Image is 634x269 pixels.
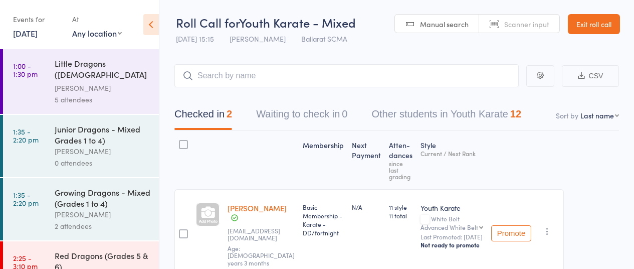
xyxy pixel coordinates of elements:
span: Youth Karate - Mixed [239,14,356,31]
button: Promote [491,225,531,241]
div: 0 attendees [55,157,150,169]
div: White Belt [420,215,483,230]
span: Age: [DEMOGRAPHIC_DATA] years 3 months [228,244,295,267]
div: 2 [227,108,232,119]
div: 0 [342,108,347,119]
label: Sort by [556,110,578,120]
span: 11 total [389,211,412,220]
button: Other students in Youth Karate12 [371,103,521,130]
div: 5 attendees [55,94,150,105]
a: [DATE] [13,28,38,39]
time: 1:35 - 2:20 pm [13,127,39,144]
a: 1:35 -2:20 pmJunior Dragons - Mixed Grades 1 to 4)[PERSON_NAME]0 attendees [3,115,159,177]
div: At [72,11,122,28]
div: Current / Next Rank [420,150,483,157]
span: Manual search [420,19,469,29]
span: Ballarat SCMA [301,34,347,44]
a: Exit roll call [568,14,620,34]
span: Roll Call for [176,14,239,31]
div: Junior Dragons - Mixed Grades 1 to 4) [55,123,150,146]
small: tiffanyslade06@hotmail.com [228,227,295,242]
time: 1:35 - 2:20 pm [13,191,39,207]
div: Not ready to promote [420,241,483,249]
input: Search by name [174,64,519,87]
div: N/A [352,203,381,211]
div: Little Dragons ([DEMOGRAPHIC_DATA] Kindy & Prep) [55,58,150,82]
div: Style [416,135,487,185]
a: 1:00 -1:30 pmLittle Dragons ([DEMOGRAPHIC_DATA] Kindy & Prep)[PERSON_NAME]5 attendees [3,49,159,114]
div: Growing Dragons - Mixed (Grades 1 to 4) [55,187,150,209]
span: [PERSON_NAME] [230,34,286,44]
div: Last name [580,110,614,120]
div: 12 [510,108,521,119]
div: Membership [299,135,348,185]
div: Any location [72,28,122,39]
time: 1:00 - 1:30 pm [13,62,38,78]
div: Advanced White Belt [420,224,478,230]
small: Last Promoted: [DATE] [420,233,483,240]
span: 11 style [389,203,412,211]
div: [PERSON_NAME] [55,209,150,220]
div: [PERSON_NAME] [55,146,150,157]
button: CSV [562,65,619,87]
button: Waiting to check in0 [256,103,347,130]
div: Youth Karate [420,203,483,213]
a: 1:35 -2:20 pmGrowing Dragons - Mixed (Grades 1 to 4)[PERSON_NAME]2 attendees [3,178,159,240]
div: since last grading [389,160,412,180]
a: [PERSON_NAME] [228,203,287,213]
span: Scanner input [504,19,549,29]
span: [DATE] 15:15 [176,34,214,44]
div: [PERSON_NAME] [55,82,150,94]
div: Next Payment [348,135,385,185]
div: 2 attendees [55,220,150,232]
div: Events for [13,11,62,28]
div: Basic Membership - Karate - DD/fortnight [303,203,344,237]
button: Checked in2 [174,103,232,130]
div: Atten­dances [385,135,416,185]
